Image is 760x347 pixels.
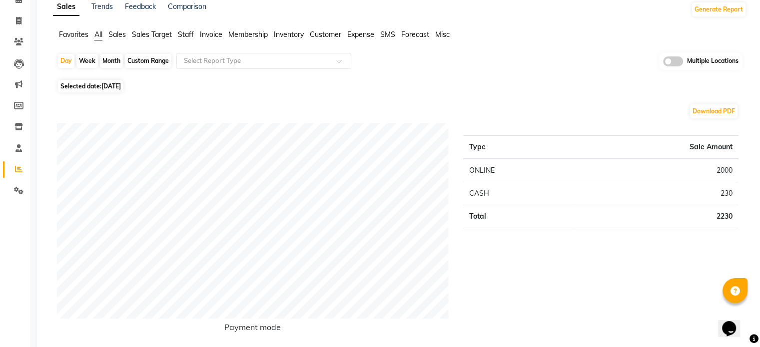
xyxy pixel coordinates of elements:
a: Trends [91,2,113,11]
td: 2000 [575,159,739,182]
a: Feedback [125,2,156,11]
th: Sale Amount [575,135,739,159]
div: Day [58,54,74,68]
span: Favorites [59,30,88,39]
span: Sales [108,30,126,39]
div: Month [100,54,123,68]
span: Membership [228,30,268,39]
span: [DATE] [101,82,121,90]
div: Week [76,54,98,68]
td: 230 [575,182,739,205]
button: Download PDF [690,104,738,118]
span: Staff [178,30,194,39]
td: ONLINE [463,159,575,182]
td: CASH [463,182,575,205]
iframe: chat widget [718,307,750,337]
th: Type [463,135,575,159]
span: All [94,30,102,39]
h6: Payment mode [57,323,448,336]
span: Customer [310,30,341,39]
span: Expense [347,30,374,39]
a: Comparison [168,2,206,11]
td: 2230 [575,205,739,228]
span: Misc [435,30,450,39]
span: Forecast [401,30,429,39]
span: Inventory [274,30,304,39]
span: SMS [380,30,395,39]
span: Selected date: [58,80,123,92]
span: Invoice [200,30,222,39]
span: Multiple Locations [687,56,739,66]
span: Sales Target [132,30,172,39]
td: Total [463,205,575,228]
button: Generate Report [692,2,746,16]
div: Custom Range [125,54,171,68]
